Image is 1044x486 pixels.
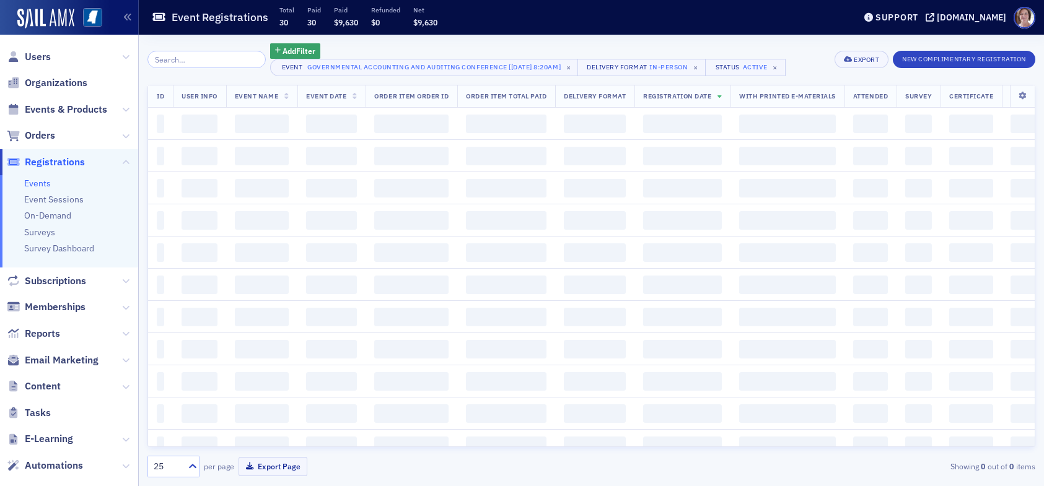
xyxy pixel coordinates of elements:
span: ‌ [564,372,626,391]
span: ‌ [949,211,993,230]
span: ‌ [374,436,449,455]
input: Search… [147,51,266,68]
span: ‌ [466,276,546,294]
span: ‌ [643,308,722,326]
span: ‌ [374,179,449,197]
span: ‌ [949,404,993,423]
span: User Info [182,92,217,100]
span: $9,630 [413,17,437,27]
span: $9,630 [334,17,358,27]
span: ‌ [564,179,626,197]
span: ‌ [739,276,836,294]
a: View Homepage [74,8,102,29]
span: ‌ [306,243,357,262]
span: ‌ [853,243,888,262]
span: ‌ [564,404,626,423]
button: Export [835,51,888,68]
img: SailAMX [83,8,102,27]
span: ‌ [949,115,993,133]
span: ‌ [905,372,932,391]
span: Delivery Format [564,92,626,100]
span: ‌ [306,436,357,455]
a: Events [24,178,51,189]
span: ‌ [643,147,722,165]
span: Certificate [949,92,993,100]
a: Surveys [24,227,55,238]
p: Net [413,6,437,14]
div: [DOMAIN_NAME] [937,12,1006,23]
a: Organizations [7,76,87,90]
div: Export [854,56,879,63]
span: ‌ [905,404,932,423]
p: Paid [334,6,358,14]
span: ‌ [739,115,836,133]
span: ‌ [466,115,546,133]
span: ‌ [182,340,217,358]
span: × [563,62,574,73]
span: ‌ [466,243,546,262]
span: ‌ [739,404,836,423]
span: ‌ [853,404,888,423]
div: Governmental Accounting and Auditing Conference [[DATE] 8:20am] [307,61,561,73]
span: ‌ [306,211,357,230]
span: Events & Products [25,103,107,116]
button: New Complimentary Registration [893,51,1035,68]
div: Showing out of items [748,461,1035,472]
a: Events & Products [7,103,107,116]
span: 30 [307,17,316,27]
span: $0 [371,17,380,27]
span: ‌ [157,115,164,133]
button: EventGovernmental Accounting and Auditing Conference [[DATE] 8:20am]× [270,59,579,76]
span: ‌ [374,243,449,262]
span: ‌ [905,340,932,358]
span: Attended [853,92,888,100]
div: Active [743,63,768,71]
span: ‌ [466,372,546,391]
strong: 0 [1007,461,1016,472]
span: ‌ [235,372,289,391]
span: ‌ [949,436,993,455]
span: ‌ [374,372,449,391]
span: ‌ [182,211,217,230]
span: ‌ [949,243,993,262]
a: Reports [7,327,60,341]
span: ‌ [564,436,626,455]
span: ‌ [182,404,217,423]
button: [DOMAIN_NAME] [926,13,1011,22]
span: ‌ [905,276,932,294]
span: ‌ [643,340,722,358]
span: ‌ [643,436,722,455]
button: AddFilter [270,43,321,59]
span: ‌ [182,436,217,455]
span: ‌ [564,243,626,262]
span: ‌ [466,211,546,230]
span: ‌ [235,147,289,165]
span: ‌ [235,211,289,230]
span: ‌ [739,211,836,230]
span: ‌ [564,340,626,358]
span: Profile [1014,7,1035,28]
span: ‌ [182,276,217,294]
span: ‌ [235,340,289,358]
span: ‌ [374,276,449,294]
span: ‌ [564,115,626,133]
span: ‌ [739,436,836,455]
span: ‌ [306,340,357,358]
span: ‌ [853,179,888,197]
span: ‌ [374,340,449,358]
span: Reports [25,327,60,341]
span: ‌ [853,147,888,165]
a: Survey Dashboard [24,243,94,254]
div: Event [279,63,305,71]
span: ‌ [374,404,449,423]
span: ‌ [182,243,217,262]
span: ‌ [306,115,357,133]
span: ‌ [306,372,357,391]
span: ‌ [853,436,888,455]
img: SailAMX [17,9,74,28]
span: ‌ [643,115,722,133]
span: ‌ [157,179,164,197]
span: ‌ [374,308,449,326]
span: Orders [25,129,55,142]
